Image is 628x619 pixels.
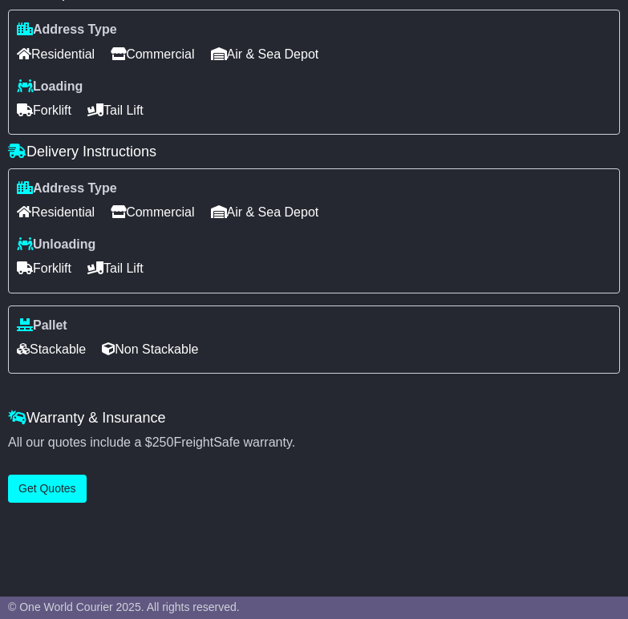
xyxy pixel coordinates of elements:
span: 250 [152,435,174,449]
span: Air & Sea Depot [211,42,319,67]
label: Loading [17,79,83,94]
span: Air & Sea Depot [211,200,319,225]
label: Address Type [17,22,117,37]
span: Non Stackable [102,337,198,362]
h4: Delivery Instructions [8,144,620,160]
span: © One World Courier 2025. All rights reserved. [8,601,240,613]
h4: Warranty & Insurance [8,410,620,427]
label: Address Type [17,180,117,196]
span: Stackable [17,337,86,362]
span: Forklift [17,98,71,123]
span: Forklift [17,256,71,281]
span: Tail Lift [87,98,144,123]
button: Get Quotes [8,475,87,503]
span: Tail Lift [87,256,144,281]
span: Residential [17,200,95,225]
span: Residential [17,42,95,67]
span: Commercial [111,42,194,67]
span: Commercial [111,200,194,225]
label: Unloading [17,237,95,252]
div: All our quotes include a $ FreightSafe warranty. [8,435,620,450]
label: Pallet [17,318,67,333]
